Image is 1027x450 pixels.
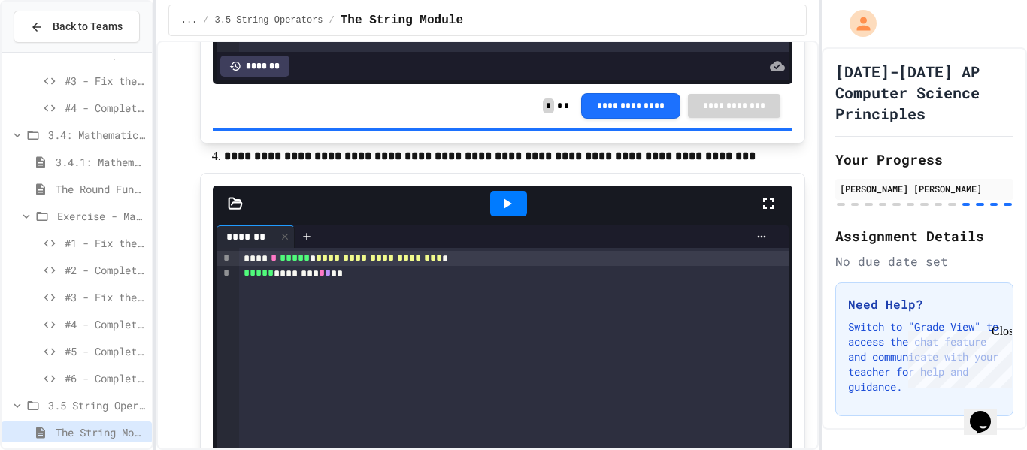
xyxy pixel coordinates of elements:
span: #5 - Complete the Code (Hard) [65,343,146,359]
h2: Assignment Details [835,225,1013,246]
h1: [DATE]-[DATE] AP Computer Science Principles [835,61,1013,124]
h2: Your Progress [835,149,1013,170]
div: No due date set [835,252,1013,270]
span: #6 - Complete the Code (Hard) [65,370,146,386]
span: #3 - Fix the Code (Medium) [65,73,146,89]
span: Exercise - Mathematical Operators [57,208,146,224]
button: Back to Teams [14,11,140,43]
span: #4 - Complete the Code (Medium) [65,100,146,116]
div: My Account [834,6,880,41]
span: / [203,14,208,26]
span: ... [181,14,198,26]
div: [PERSON_NAME] [PERSON_NAME] [840,182,1009,195]
span: Back to Teams [53,19,123,35]
span: 3.5 String Operators [215,14,323,26]
span: #1 - Fix the Code (Easy) [65,235,146,251]
span: #3 - Fix the Code (Medium) [65,289,146,305]
span: The String Module [341,11,463,29]
span: #2 - Complete the Code (Easy) [65,262,146,278]
span: #4 - Complete the Code (Medium) [65,316,146,332]
span: The String Module [56,424,146,440]
iframe: chat widget [964,390,1012,435]
iframe: chat widget [902,325,1012,388]
span: 3.4.1: Mathematical Operators [56,154,146,170]
div: Chat with us now!Close [6,6,104,95]
span: 3.5 String Operators [48,397,146,413]
span: The Round Function [56,181,146,197]
h3: Need Help? [848,295,1001,313]
p: Switch to "Grade View" to access the chat feature and communicate with your teacher for help and ... [848,319,1001,394]
span: 3.4: Mathematical Operators [48,127,146,143]
span: / [329,14,335,26]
